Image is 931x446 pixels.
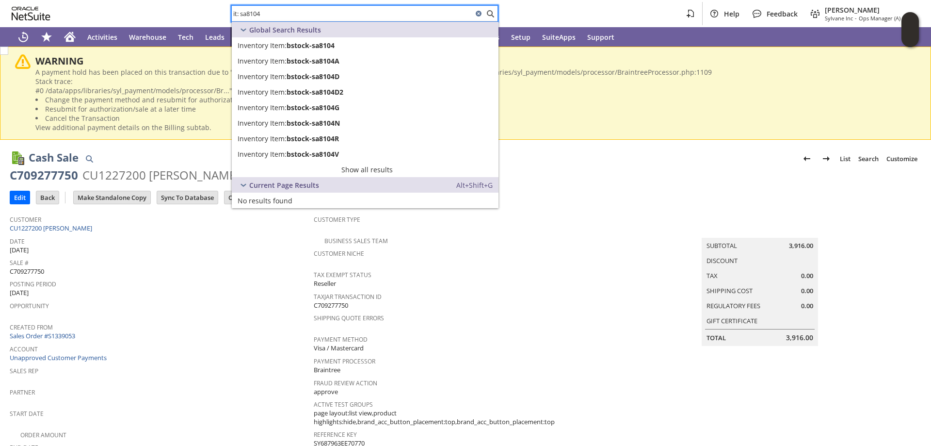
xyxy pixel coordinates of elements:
[287,41,335,50] span: bstock-sa8104
[238,134,287,143] span: Inventory Item:
[511,33,530,42] span: Setup
[35,27,58,47] div: Shortcuts
[10,345,38,353] a: Account
[801,271,813,281] span: 0.00
[10,331,78,340] a: Sales Order #S1339053
[199,27,230,47] a: Leads
[249,25,321,34] span: Global Search Results
[82,167,240,183] div: CU1227200 [PERSON_NAME]
[706,286,753,295] a: Shipping Cost
[232,8,473,19] input: Search
[10,323,53,331] a: Created From
[287,56,339,66] span: bstock-sa8104A
[12,27,35,47] a: Recent Records
[230,27,289,47] a: Opportunities
[238,149,287,159] span: Inventory Item:
[287,149,339,159] span: bstock-sa8104V
[767,9,798,18] span: Feedback
[859,15,914,22] span: Ops Manager (A) (F2L)
[10,410,44,418] a: Start Date
[854,151,883,166] a: Search
[825,15,853,22] span: Sylvane Inc
[81,27,123,47] a: Activities
[10,215,41,224] a: Customer
[314,249,364,258] a: Customer Niche
[129,33,166,42] span: Warehouse
[225,191,273,204] input: Open In WMC
[324,237,388,245] a: Business Sales Team
[484,8,496,19] svg: Search
[801,286,813,296] span: 0.00
[287,118,340,128] span: bstock-sa8104N
[314,387,338,396] span: approve
[287,87,343,97] span: bstock-sa8104D2
[883,151,921,166] a: Customize
[314,365,340,375] span: Braintree
[232,131,498,146] a: Inventory Item:bstock-sa8104REdit:
[20,431,66,439] a: Order Amount
[232,115,498,131] a: Inventory Item:bstock-sa8104NEdit:
[238,41,287,50] span: Inventory Item:
[10,191,30,204] input: Edit
[10,353,107,362] a: Unapproved Customer Payments
[801,301,813,311] span: 0.00
[12,7,50,20] svg: logo
[581,27,620,47] a: Support
[542,33,576,42] span: SuiteApps
[724,9,739,18] span: Help
[17,31,29,43] svg: Recent Records
[10,302,49,310] a: Opportunity
[157,191,218,204] input: Sync To Database
[232,84,498,99] a: Inventory Item:bstock-sa8104D2Edit:
[314,314,384,322] a: Shipping Quote Errors
[41,31,52,43] svg: Shortcuts
[10,259,29,267] a: Sale #
[836,151,854,166] a: List
[287,134,339,143] span: bstock-sa8104R
[10,288,29,297] span: [DATE]
[287,72,339,81] span: bstock-sa8104D
[58,27,81,47] a: Home
[706,241,737,250] a: Subtotal
[249,181,319,190] span: Current Page Results
[314,335,368,344] a: Payment Method
[238,118,287,128] span: Inventory Item:
[10,224,95,232] a: CU1227200 [PERSON_NAME]
[238,196,292,205] span: No results found
[238,72,287,81] span: Inventory Item:
[74,191,150,204] input: Make Standalone Copy
[35,104,916,114] li: Resubmit for authorization/sale at a later time
[10,388,35,396] a: Partner
[36,191,59,204] input: Back
[314,215,360,224] a: Customer Type
[314,357,375,365] a: Payment Processor
[901,30,919,48] span: Oracle Guided Learning Widget. To move around, please hold and drag
[172,27,199,47] a: Tech
[706,256,738,265] a: Discount
[314,301,348,310] span: C709277750
[505,27,536,47] a: Setup
[35,67,916,132] div: A payment hold has been placed on this transaction due to "FatalError: Exception: Missing payment...
[64,31,76,43] svg: Home
[232,99,498,115] a: Inventory Item:bstock-sa8104GEdit:
[35,95,916,104] li: Change the payment method and resubmit for authorization/sale
[706,301,760,310] a: Regulatory Fees
[232,162,498,177] a: Show all results
[10,167,78,183] div: C709277750
[587,33,614,42] span: Support
[314,344,364,353] span: Visa / Mastercard
[178,33,193,42] span: Tech
[10,280,56,288] a: Posting Period
[238,56,287,66] span: Inventory Item:
[536,27,581,47] a: SuiteApps
[232,146,498,162] a: Inventory Item:bstock-sa8104VEdit:
[35,54,916,67] div: WARNING
[820,153,832,165] img: Next
[123,27,172,47] a: Warehouse
[10,267,44,276] span: C709277750
[83,153,95,165] img: Quick Find
[10,237,25,246] a: Date
[825,5,914,15] span: [PERSON_NAME]
[702,222,818,238] caption: Summary
[706,316,757,325] a: Gift Certificate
